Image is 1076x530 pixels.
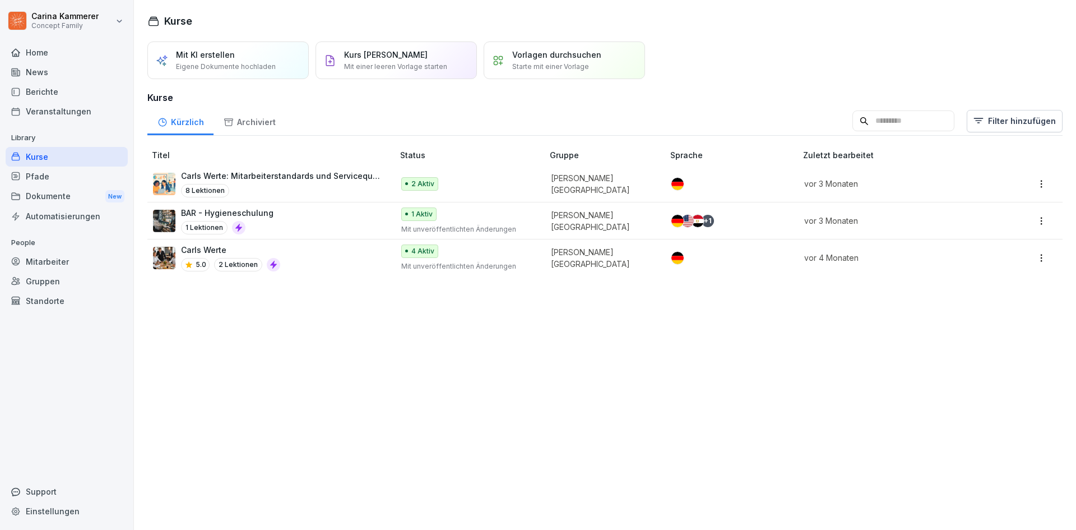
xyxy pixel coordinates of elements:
a: Archiviert [214,107,285,135]
p: Starte mit einer Vorlage [512,62,589,72]
img: rbaairrqqhupghp12x7oyakn.png [153,247,175,269]
a: Gruppen [6,271,128,291]
p: 8 Lektionen [181,184,229,197]
p: [PERSON_NAME] [GEOGRAPHIC_DATA] [551,172,652,196]
p: Vorlagen durchsuchen [512,49,601,61]
a: Kurse [6,147,128,167]
img: de.svg [671,215,684,227]
h3: Kurse [147,91,1063,104]
p: People [6,234,128,252]
img: de.svg [671,178,684,190]
div: New [105,190,124,203]
a: Veranstaltungen [6,102,128,121]
p: Concept Family [31,22,99,30]
p: Status [400,149,545,161]
p: 1 Aktiv [411,209,433,219]
div: + 1 [702,215,714,227]
p: vor 4 Monaten [804,252,983,264]
img: us.svg [681,215,694,227]
p: Carls Werte: Mitarbeiterstandards und Servicequalität [181,170,382,182]
a: Automatisierungen [6,206,128,226]
p: Eigene Dokumente hochladen [176,62,276,72]
h1: Kurse [164,13,192,29]
p: 2 Aktiv [411,179,434,189]
a: News [6,62,128,82]
a: Standorte [6,291,128,311]
p: BAR - Hygieneschulung [181,207,273,219]
p: 1 Lektionen [181,221,228,234]
p: Library [6,129,128,147]
p: [PERSON_NAME] [GEOGRAPHIC_DATA] [551,209,652,233]
p: vor 3 Monaten [804,178,983,190]
a: Mitarbeiter [6,252,128,271]
img: esgmg7jv8he64vtugq85wdm8.png [153,210,175,232]
p: 4 Aktiv [411,246,434,256]
p: 5.0 [196,260,206,270]
p: Mit unveröffentlichten Änderungen [401,261,532,271]
img: eg.svg [692,215,704,227]
button: Filter hinzufügen [967,110,1063,132]
p: Mit unveröffentlichten Änderungen [401,224,532,234]
p: Gruppe [550,149,666,161]
p: Mit KI erstellen [176,49,235,61]
a: DokumenteNew [6,186,128,207]
img: de.svg [671,252,684,264]
p: Carina Kammerer [31,12,99,21]
a: Home [6,43,128,62]
p: Sprache [670,149,799,161]
p: Titel [152,149,396,161]
p: Mit einer leeren Vorlage starten [344,62,447,72]
p: Carls Werte [181,244,280,256]
p: vor 3 Monaten [804,215,983,227]
p: Kurs [PERSON_NAME] [344,49,428,61]
p: [PERSON_NAME] [GEOGRAPHIC_DATA] [551,246,652,270]
a: Berichte [6,82,128,102]
div: Support [6,482,128,501]
p: Zuletzt bearbeitet [803,149,996,161]
a: Kürzlich [147,107,214,135]
a: Einstellungen [6,501,128,521]
img: crzzj3aw757s79duwivw1i9c.png [153,173,175,195]
div: Dokumente [6,186,128,207]
a: Pfade [6,167,128,186]
p: 2 Lektionen [214,258,262,271]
